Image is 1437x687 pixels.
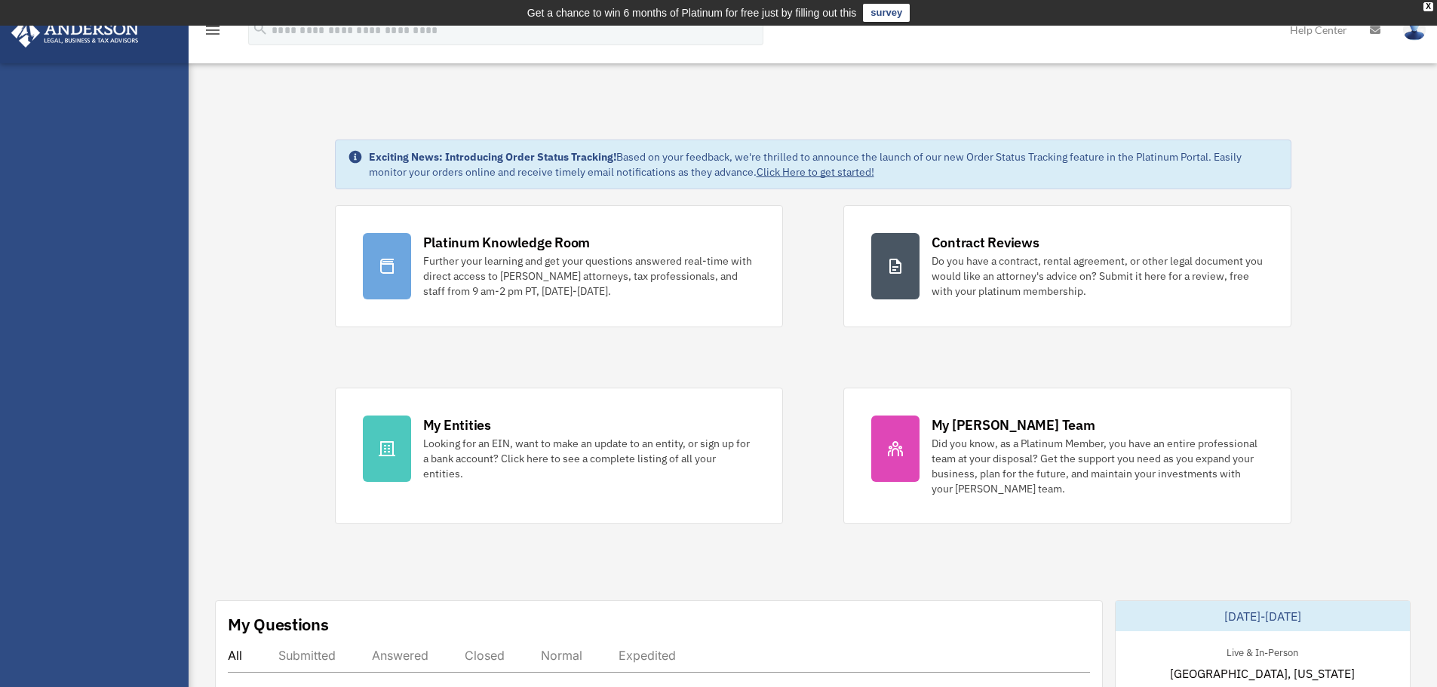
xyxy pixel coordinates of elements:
[757,165,874,179] a: Click Here to get started!
[932,233,1039,252] div: Contract Reviews
[7,18,143,48] img: Anderson Advisors Platinum Portal
[335,205,783,327] a: Platinum Knowledge Room Further your learning and get your questions answered real-time with dire...
[204,21,222,39] i: menu
[1214,643,1310,659] div: Live & In-Person
[932,416,1095,434] div: My [PERSON_NAME] Team
[252,20,269,37] i: search
[335,388,783,524] a: My Entities Looking for an EIN, want to make an update to an entity, or sign up for a bank accoun...
[932,436,1264,496] div: Did you know, as a Platinum Member, you have an entire professional team at your disposal? Get th...
[204,26,222,39] a: menu
[1170,664,1355,682] span: [GEOGRAPHIC_DATA], [US_STATE]
[228,613,329,636] div: My Questions
[369,150,616,164] strong: Exciting News: Introducing Order Status Tracking!
[1423,2,1433,11] div: close
[423,233,591,252] div: Platinum Knowledge Room
[465,648,505,663] div: Closed
[372,648,428,663] div: Answered
[843,205,1291,327] a: Contract Reviews Do you have a contract, rental agreement, or other legal document you would like...
[1403,19,1426,41] img: User Pic
[932,253,1264,299] div: Do you have a contract, rental agreement, or other legal document you would like an attorney's ad...
[369,149,1279,179] div: Based on your feedback, we're thrilled to announce the launch of our new Order Status Tracking fe...
[863,4,910,22] a: survey
[527,4,857,22] div: Get a chance to win 6 months of Platinum for free just by filling out this
[1116,601,1410,631] div: [DATE]-[DATE]
[541,648,582,663] div: Normal
[619,648,676,663] div: Expedited
[423,416,491,434] div: My Entities
[278,648,336,663] div: Submitted
[423,436,755,481] div: Looking for an EIN, want to make an update to an entity, or sign up for a bank account? Click her...
[423,253,755,299] div: Further your learning and get your questions answered real-time with direct access to [PERSON_NAM...
[228,648,242,663] div: All
[843,388,1291,524] a: My [PERSON_NAME] Team Did you know, as a Platinum Member, you have an entire professional team at...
